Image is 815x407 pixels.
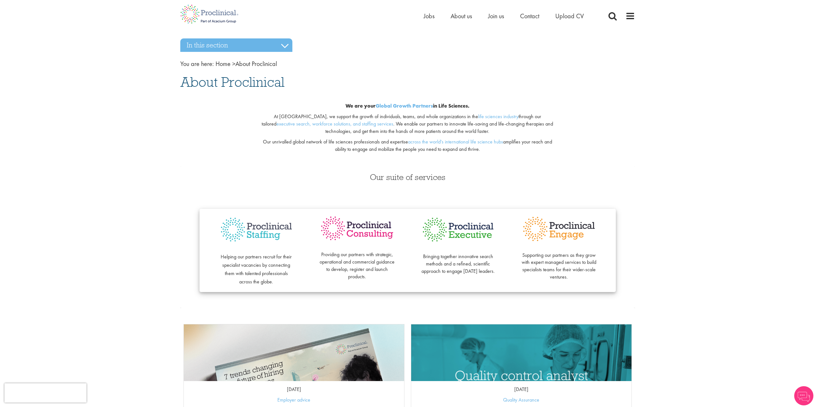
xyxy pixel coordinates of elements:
[376,102,433,109] a: Global Growth Partners
[521,215,597,243] img: Proclinical Engage
[216,60,231,68] a: breadcrumb link to Home
[216,60,277,68] span: About Proclinical
[277,396,310,403] a: Employer advice
[555,12,584,20] a: Upload CV
[420,246,496,275] p: Bringing together innovative search methods and a refined, scientific approach to engage [DATE] l...
[488,12,504,20] a: Join us
[503,396,539,403] a: Quality Assurance
[219,215,294,244] img: Proclinical Staffing
[180,173,635,181] h3: Our suite of services
[411,386,632,393] p: [DATE]
[221,253,292,285] span: Helping our partners recruit for their specialist vacancies by connecting them with talented prof...
[346,102,469,109] b: We are your in Life Sciences.
[257,138,558,153] p: Our unrivalled global network of life sciences professionals and expertise amplifies your reach a...
[424,12,435,20] a: Jobs
[180,73,284,91] span: About Proclinical
[180,38,292,52] h3: In this section
[420,215,496,244] img: Proclinical Executive
[276,120,393,127] a: executive search, workforce solutions, and staffing services
[408,138,503,145] a: across the world's international life science hubs
[521,244,597,281] p: Supporting our partners as they grow with expert managed services to build specialists teams for ...
[320,215,395,242] img: Proclinical Consulting
[180,60,214,68] span: You are here:
[451,12,472,20] a: About us
[184,386,404,393] p: [DATE]
[184,324,404,381] a: Link to a post
[257,113,558,135] p: At [GEOGRAPHIC_DATA], we support the growth of individuals, teams, and whole organizations in the...
[411,324,632,381] a: Link to a post
[232,60,235,68] span: >
[520,12,539,20] a: Contact
[4,383,86,403] iframe: reCAPTCHA
[794,386,813,405] img: Chatbot
[478,113,518,120] a: life sciences industry
[320,244,395,281] p: Providing our partners with strategic, operational and commercial guidance to develop, register a...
